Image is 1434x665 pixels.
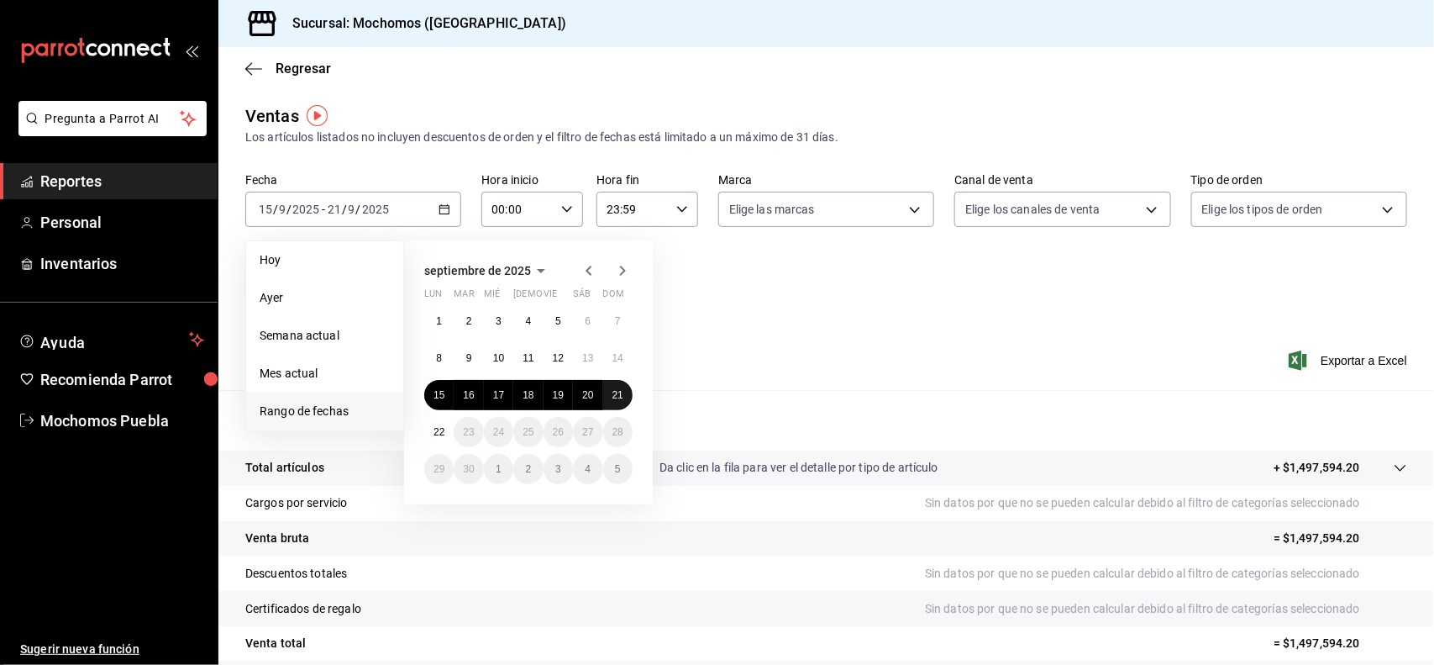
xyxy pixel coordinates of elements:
p: = $1,497,594.20 [1274,530,1407,547]
span: Inventarios [40,252,204,275]
span: Sugerir nueva función [20,641,204,658]
button: 28 de septiembre de 2025 [603,417,633,447]
abbr: 26 de septiembre de 2025 [553,426,564,438]
button: Regresar [245,61,331,77]
span: Personal [40,211,204,234]
abbr: 30 de septiembre de 2025 [463,463,474,475]
button: 29 de septiembre de 2025 [424,454,454,484]
p: Certificados de regalo [245,600,361,618]
a: Pregunta a Parrot AI [12,122,207,140]
abbr: 1 de octubre de 2025 [496,463,502,475]
p: Descuentos totales [245,565,347,583]
button: 11 de septiembre de 2025 [513,343,543,373]
abbr: 23 de septiembre de 2025 [463,426,474,438]
abbr: martes [454,288,474,306]
input: -- [278,203,286,216]
abbr: 2 de septiembre de 2025 [466,315,472,327]
abbr: 21 de septiembre de 2025 [612,389,623,401]
abbr: 3 de octubre de 2025 [555,463,561,475]
abbr: jueves [513,288,612,306]
abbr: 4 de octubre de 2025 [585,463,591,475]
p: Sin datos por que no se pueden calcular debido al filtro de categorías seleccionado [925,600,1407,618]
button: 3 de octubre de 2025 [544,454,573,484]
abbr: 1 de septiembre de 2025 [436,315,442,327]
p: Sin datos por que no se pueden calcular debido al filtro de categorías seleccionado [925,565,1407,583]
abbr: 27 de septiembre de 2025 [582,426,593,438]
span: Hoy [260,251,390,269]
button: open_drawer_menu [185,44,198,57]
button: 12 de septiembre de 2025 [544,343,573,373]
label: Marca [718,175,934,187]
span: / [273,203,278,216]
span: Exportar a Excel [1292,351,1407,371]
button: 1 de septiembre de 2025 [424,306,454,336]
button: 17 de septiembre de 2025 [484,380,513,410]
abbr: 4 de septiembre de 2025 [526,315,532,327]
button: 30 de septiembre de 2025 [454,454,483,484]
div: Ventas [245,103,299,129]
span: Elige los tipos de orden [1202,201,1323,218]
input: ---- [361,203,390,216]
button: 2 de septiembre de 2025 [454,306,483,336]
abbr: 14 de septiembre de 2025 [612,352,623,364]
abbr: 25 de septiembre de 2025 [523,426,533,438]
input: -- [327,203,342,216]
p: + $1,497,594.20 [1274,459,1360,477]
button: 9 de septiembre de 2025 [454,343,483,373]
abbr: viernes [544,288,557,306]
span: Elige los canales de venta [965,201,1100,218]
button: 13 de septiembre de 2025 [573,343,602,373]
abbr: 20 de septiembre de 2025 [582,389,593,401]
button: Pregunta a Parrot AI [18,101,207,136]
button: 4 de octubre de 2025 [573,454,602,484]
p: Venta bruta [245,530,309,547]
button: 27 de septiembre de 2025 [573,417,602,447]
label: Hora fin [596,175,698,187]
button: 26 de septiembre de 2025 [544,417,573,447]
label: Canal de venta [954,175,1170,187]
button: 20 de septiembre de 2025 [573,380,602,410]
button: 10 de septiembre de 2025 [484,343,513,373]
p: Sin datos por que no se pueden calcular debido al filtro de categorías seleccionado [925,494,1407,512]
abbr: 11 de septiembre de 2025 [523,352,533,364]
button: 19 de septiembre de 2025 [544,380,573,410]
button: 24 de septiembre de 2025 [484,417,513,447]
p: = $1,497,594.20 [1274,635,1407,652]
abbr: domingo [603,288,624,306]
button: 16 de septiembre de 2025 [454,380,483,410]
abbr: 17 de septiembre de 2025 [493,389,504,401]
abbr: 8 de septiembre de 2025 [436,352,442,364]
button: 7 de septiembre de 2025 [603,306,633,336]
abbr: 19 de septiembre de 2025 [553,389,564,401]
button: 5 de septiembre de 2025 [544,306,573,336]
button: 25 de septiembre de 2025 [513,417,543,447]
span: - [322,203,325,216]
abbr: 12 de septiembre de 2025 [553,352,564,364]
span: Rango de fechas [260,403,390,420]
button: 2 de octubre de 2025 [513,454,543,484]
abbr: miércoles [484,288,500,306]
label: Tipo de orden [1191,175,1407,187]
button: 6 de septiembre de 2025 [573,306,602,336]
span: Pregunta a Parrot AI [45,110,181,128]
p: Total artículos [245,459,324,477]
button: 14 de septiembre de 2025 [603,343,633,373]
button: Tooltip marker [307,105,328,126]
span: Elige las marcas [729,201,815,218]
h3: Sucursal: Mochomos ([GEOGRAPHIC_DATA]) [279,13,566,34]
p: Da clic en la fila para ver el detalle por tipo de artículo [659,459,938,477]
button: 21 de septiembre de 2025 [603,380,633,410]
abbr: 28 de septiembre de 2025 [612,426,623,438]
span: Semana actual [260,327,390,345]
abbr: lunes [424,288,442,306]
input: ---- [292,203,320,216]
abbr: 15 de septiembre de 2025 [433,389,444,401]
abbr: 7 de septiembre de 2025 [615,315,621,327]
button: 8 de septiembre de 2025 [424,343,454,373]
abbr: 5 de septiembre de 2025 [555,315,561,327]
abbr: 3 de septiembre de 2025 [496,315,502,327]
p: Cargos por servicio [245,494,348,512]
button: 4 de septiembre de 2025 [513,306,543,336]
abbr: 18 de septiembre de 2025 [523,389,533,401]
abbr: 29 de septiembre de 2025 [433,463,444,475]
